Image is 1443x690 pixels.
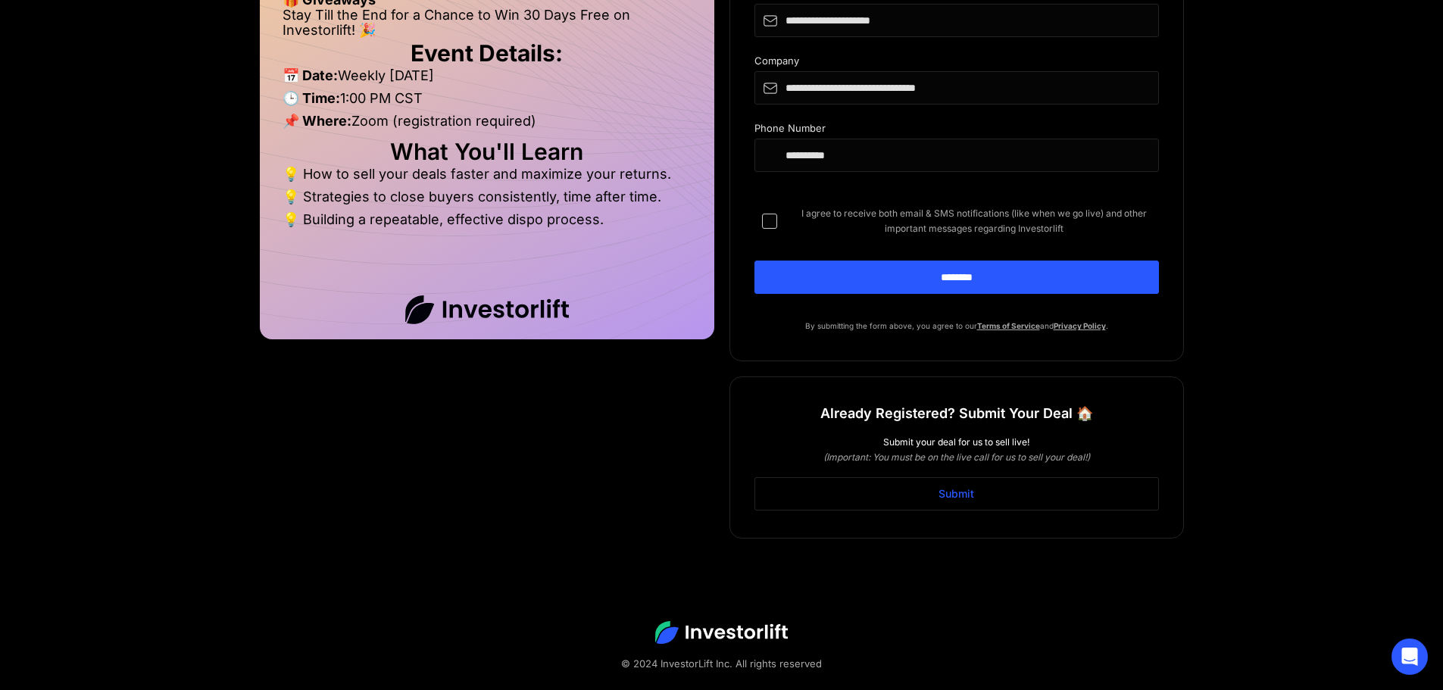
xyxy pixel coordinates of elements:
[283,189,692,212] li: 💡 Strategies to close buyers consistently, time after time.
[61,656,1382,671] div: © 2024 InvestorLift Inc. All rights reserved
[754,435,1159,450] div: Submit your deal for us to sell live!
[283,167,692,189] li: 💡 How to sell your deals faster and maximize your returns.
[823,451,1090,463] em: (Important: You must be on the live call for us to sell your deal!)
[411,39,563,67] strong: Event Details:
[283,8,692,38] li: Stay Till the End for a Chance to Win 30 Days Free on Investorlift! 🎉
[283,144,692,159] h2: What You'll Learn
[754,55,1159,71] div: Company
[283,212,692,227] li: 💡 Building a repeatable, effective dispo process.
[283,68,692,91] li: Weekly [DATE]
[754,123,1159,139] div: Phone Number
[283,67,338,83] strong: 📅 Date:
[283,91,692,114] li: 1:00 PM CST
[977,321,1040,330] a: Terms of Service
[789,206,1159,236] span: I agree to receive both email & SMS notifications (like when we go live) and other important mess...
[283,90,340,106] strong: 🕒 Time:
[1054,321,1106,330] a: Privacy Policy
[283,113,351,129] strong: 📌 Where:
[283,114,692,136] li: Zoom (registration required)
[754,318,1159,333] p: By submitting the form above, you agree to our and .
[1391,638,1428,675] div: Open Intercom Messenger
[820,400,1093,427] h1: Already Registered? Submit Your Deal 🏠
[754,477,1159,510] a: Submit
